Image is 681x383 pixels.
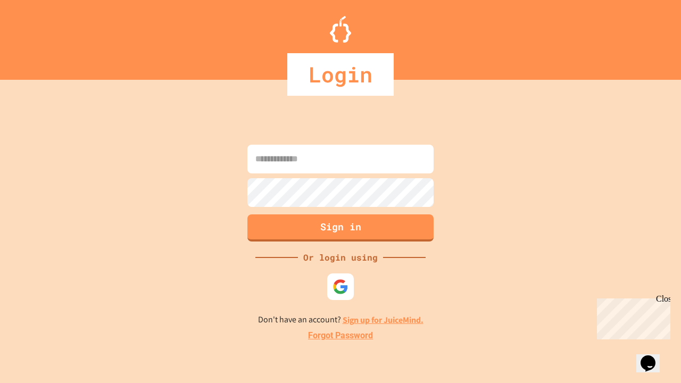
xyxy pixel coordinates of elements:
a: Forgot Password [308,329,373,342]
button: Sign in [247,214,434,242]
iframe: chat widget [593,294,670,339]
a: Sign up for JuiceMind. [343,314,423,326]
div: Chat with us now!Close [4,4,73,68]
p: Don't have an account? [258,313,423,327]
img: google-icon.svg [333,279,348,295]
div: Or login using [298,251,383,264]
iframe: chat widget [636,340,670,372]
img: Logo.svg [330,16,351,43]
div: Login [287,53,394,96]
